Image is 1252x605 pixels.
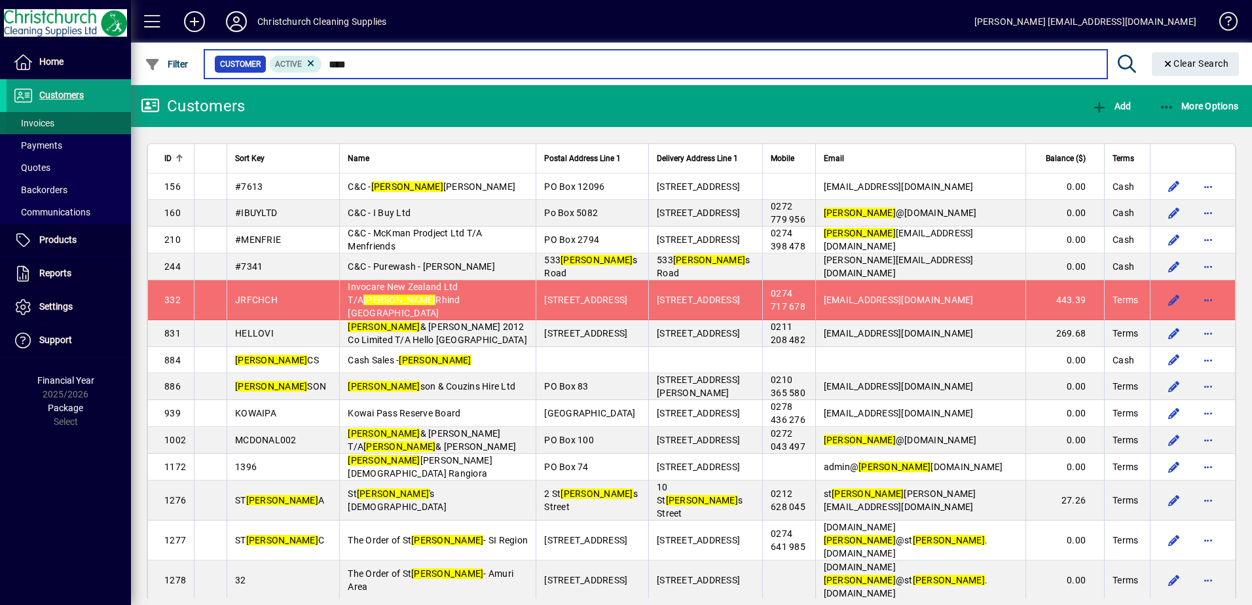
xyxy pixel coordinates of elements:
span: 32 [235,575,246,585]
button: More options [1198,490,1219,511]
span: [STREET_ADDRESS] [657,408,740,418]
span: Package [48,403,83,413]
span: Mobile [771,151,794,166]
button: More Options [1156,94,1242,118]
span: [STREET_ADDRESS] [544,295,627,305]
button: Edit [1164,570,1185,591]
span: C&C - Purewash - [PERSON_NAME] [348,261,495,272]
span: 0210 365 580 [771,375,805,398]
button: Edit [1164,376,1185,397]
span: [STREET_ADDRESS] [657,575,740,585]
em: [PERSON_NAME] [348,428,420,439]
span: Sort Key [235,151,265,166]
span: PO Box 2794 [544,234,599,245]
span: Invocare New Zealand Ltd T/A Rhind [GEOGRAPHIC_DATA] [348,282,460,318]
span: st [PERSON_NAME][EMAIL_ADDRESS][DOMAIN_NAME] [824,488,976,512]
span: Settings [39,301,73,312]
em: [PERSON_NAME] [411,535,483,545]
span: [STREET_ADDRESS] [657,295,740,305]
span: ST A [235,495,324,505]
span: 0211 208 482 [771,321,805,345]
td: 0.00 [1025,521,1104,560]
span: Terms [1113,494,1138,507]
button: More options [1198,176,1219,197]
a: Reports [7,257,131,290]
span: 156 [164,181,181,192]
span: [EMAIL_ADDRESS][DOMAIN_NAME] [824,295,974,305]
span: 533 s Road [544,255,637,278]
span: Cash [1113,260,1134,273]
em: [PERSON_NAME] [246,495,318,505]
span: Postal Address Line 1 [544,151,621,166]
a: Quotes [7,156,131,179]
mat-chip: Activation Status: Active [270,56,322,73]
span: [EMAIL_ADDRESS][DOMAIN_NAME] [824,228,974,251]
em: [PERSON_NAME] [235,381,307,392]
span: The Order of St - SI Region [348,535,528,545]
button: More options [1198,530,1219,551]
span: PO Box 12096 [544,181,604,192]
span: Communications [13,207,90,217]
em: [PERSON_NAME] [913,535,985,545]
em: [PERSON_NAME] [666,495,738,505]
button: More options [1198,256,1219,277]
span: 2 St s Street [544,488,638,512]
span: Backorders [13,185,67,195]
button: Edit [1164,176,1185,197]
span: Cash Sales - [348,355,471,365]
span: @[DOMAIN_NAME] [824,208,977,218]
span: [EMAIL_ADDRESS][DOMAIN_NAME] [824,381,974,392]
span: Name [348,151,369,166]
span: 244 [164,261,181,272]
span: 1002 [164,435,186,445]
button: More options [1198,430,1219,450]
button: More options [1198,323,1219,344]
span: [STREET_ADDRESS] [657,328,740,339]
button: Edit [1164,289,1185,310]
span: 886 [164,381,181,392]
div: Email [824,151,1018,166]
span: 0278 436 276 [771,401,805,425]
span: PO Box 100 [544,435,594,445]
span: [EMAIL_ADDRESS][DOMAIN_NAME] [824,181,974,192]
span: [STREET_ADDRESS] [544,575,627,585]
span: 533 s Road [657,255,750,278]
span: admin@ [DOMAIN_NAME] [824,462,1003,472]
a: Settings [7,291,131,323]
span: 332 [164,295,181,305]
button: More options [1198,229,1219,250]
div: [PERSON_NAME] [EMAIL_ADDRESS][DOMAIN_NAME] [974,11,1196,32]
em: [PERSON_NAME] [371,181,443,192]
span: [STREET_ADDRESS] [657,435,740,445]
span: Quotes [13,162,50,173]
span: Invoices [13,118,54,128]
span: PO Box 74 [544,462,588,472]
span: Terms [1113,293,1138,306]
span: 10 St s Street [657,482,743,519]
span: The Order of St - Amuri Area [348,568,513,592]
button: More options [1198,376,1219,397]
span: CS [235,355,319,365]
span: Terms [1113,151,1134,166]
span: JRFCHCH [235,295,278,305]
a: Backorders [7,179,131,201]
span: Clear Search [1162,58,1229,69]
div: Mobile [771,151,807,166]
td: 27.26 [1025,481,1104,521]
span: [STREET_ADDRESS] [657,234,740,245]
em: [PERSON_NAME] [561,488,633,499]
span: Active [275,60,302,69]
em: [PERSON_NAME] [246,535,318,545]
span: [STREET_ADDRESS] [657,181,740,192]
span: #7613 [235,181,263,192]
div: Name [348,151,528,166]
span: 0274 641 985 [771,528,805,552]
span: 1172 [164,462,186,472]
span: Terms [1113,327,1138,340]
em: [PERSON_NAME] [824,435,896,445]
a: Knowledge Base [1209,3,1236,45]
span: [STREET_ADDRESS] [657,208,740,218]
em: [PERSON_NAME] [824,208,896,218]
span: Home [39,56,64,67]
button: Edit [1164,202,1185,223]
